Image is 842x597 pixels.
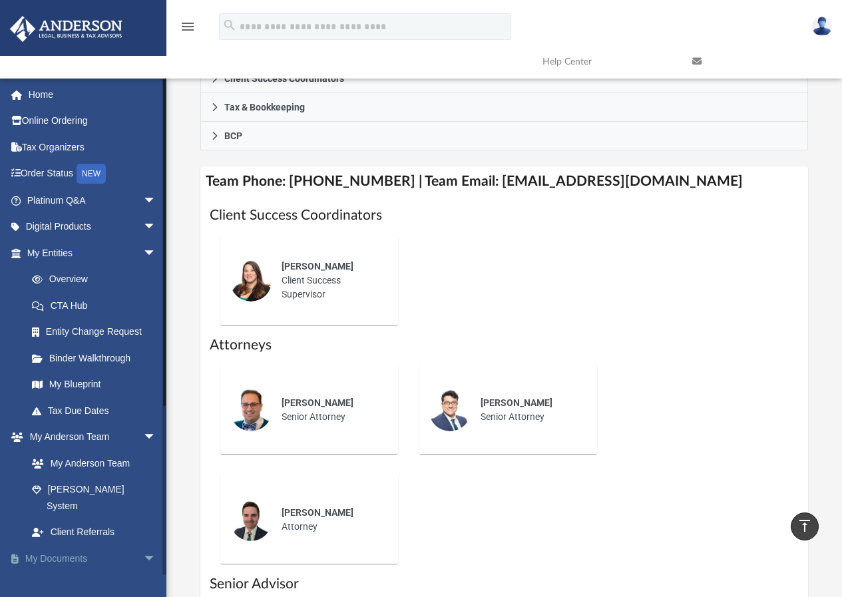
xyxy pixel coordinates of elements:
span: [PERSON_NAME] [282,397,353,408]
a: My Documentsarrow_drop_down [9,545,176,572]
a: My Anderson Team [19,450,163,477]
a: Online Ordering [9,108,176,134]
a: [PERSON_NAME] System [19,477,170,519]
a: Client Success Coordinators [200,65,809,93]
a: menu [180,25,196,35]
a: Digital Productsarrow_drop_down [9,214,176,240]
div: Senior Attorney [471,387,588,433]
a: Binder Walkthrough [19,345,176,371]
h1: Senior Advisor [210,574,799,594]
span: [PERSON_NAME] [282,507,353,518]
a: Client Referrals [19,519,170,546]
span: BCP [224,131,242,140]
i: search [222,18,237,33]
a: Tax & Bookkeeping [200,93,809,122]
img: User Pic [812,17,832,36]
span: [PERSON_NAME] [282,261,353,272]
a: Overview [19,266,176,293]
img: thumbnail [230,259,272,301]
a: Entity Change Request [19,319,176,345]
i: vertical_align_top [797,518,813,534]
a: vertical_align_top [791,512,819,540]
div: Senior Attorney [272,387,389,433]
a: CTA Hub [19,292,176,319]
a: Order StatusNEW [9,160,176,188]
div: Attorney [272,497,389,543]
img: thumbnail [230,498,272,541]
img: thumbnail [429,389,471,431]
h1: Attorneys [210,335,799,355]
i: menu [180,19,196,35]
span: arrow_drop_down [143,214,170,241]
span: arrow_drop_down [143,240,170,267]
a: My Blueprint [19,371,170,398]
span: Tax & Bookkeeping [224,102,305,112]
a: Tax Due Dates [19,397,176,424]
a: Tax Organizers [9,134,176,160]
a: Help Center [532,35,682,88]
span: [PERSON_NAME] [481,397,552,408]
span: arrow_drop_down [143,545,170,572]
div: Client Success Supervisor [272,250,389,311]
span: Client Success Coordinators [224,74,344,83]
h4: Team Phone: [PHONE_NUMBER] | Team Email: [EMAIL_ADDRESS][DOMAIN_NAME] [200,166,809,196]
a: Platinum Q&Aarrow_drop_down [9,187,176,214]
h1: Client Success Coordinators [210,206,799,225]
div: NEW [77,164,106,184]
span: arrow_drop_down [143,187,170,214]
a: BCP [200,122,809,150]
a: Home [9,81,176,108]
a: My Anderson Teamarrow_drop_down [9,424,170,451]
img: thumbnail [230,389,272,431]
span: arrow_drop_down [143,424,170,451]
a: My Entitiesarrow_drop_down [9,240,176,266]
img: Anderson Advisors Platinum Portal [6,16,126,42]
